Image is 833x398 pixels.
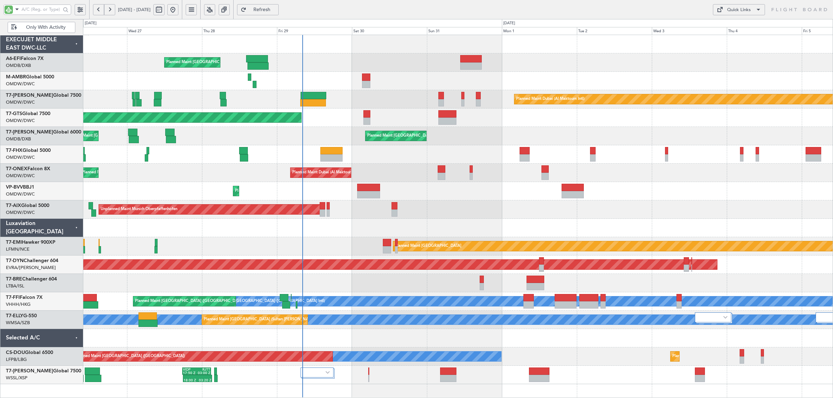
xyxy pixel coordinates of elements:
button: Only With Activity [8,22,75,33]
div: Planned Maint [GEOGRAPHIC_DATA] ([GEOGRAPHIC_DATA] Intl) [367,131,483,141]
div: 03:20 Z [197,379,211,382]
div: VIDP [183,368,197,371]
a: OMDW/DWC [6,118,35,124]
div: Planned Maint [GEOGRAPHIC_DATA] ([GEOGRAPHIC_DATA] Intl) [166,57,282,68]
div: [PERSON_NAME][GEOGRAPHIC_DATA] ([GEOGRAPHIC_DATA] Intl) [204,296,325,306]
a: CS-DOUGlobal 6500 [6,350,53,355]
a: T7-ELLYG-550 [6,313,37,318]
a: EVRA/[PERSON_NAME] [6,265,56,271]
div: Planned Maint [GEOGRAPHIC_DATA] ([GEOGRAPHIC_DATA]) [76,351,185,362]
div: Wed 27 [127,27,202,35]
span: T7-[PERSON_NAME] [6,369,53,373]
div: Tue 2 [577,27,652,35]
span: T7-ONEX [6,166,27,171]
img: arrow-gray.svg [326,371,330,374]
span: T7-ELLY [6,313,23,318]
span: T7-[PERSON_NAME] [6,93,53,98]
button: Refresh [237,4,279,15]
div: Unplanned Maint Munich Oberpfaffenhofen [101,204,177,215]
a: T7-[PERSON_NAME]Global 6000 [6,130,81,135]
div: Tue 26 [52,27,127,35]
span: CS-DOU [6,350,25,355]
a: VP-BVVBBJ1 [6,185,34,190]
a: VHHH/HKG [6,301,31,308]
div: Sat 30 [352,27,427,35]
div: 18:00 Z [184,379,197,382]
div: Fri 29 [277,27,352,35]
div: Planned Maint [GEOGRAPHIC_DATA] [395,241,461,251]
div: Planned Maint [GEOGRAPHIC_DATA] ([GEOGRAPHIC_DATA]) [672,351,782,362]
div: Wed 3 [652,27,727,35]
a: T7-BREChallenger 604 [6,277,57,282]
span: T7-GTS [6,111,22,116]
div: Mon 1 [502,27,577,35]
div: Sun 31 [427,27,502,35]
a: A6-EFIFalcon 7X [6,56,44,61]
div: [DATE] [85,20,96,26]
span: T7-FFI [6,295,20,300]
a: T7-EMIHawker 900XP [6,240,56,245]
span: T7-AIX [6,203,21,208]
span: T7-[PERSON_NAME] [6,130,53,135]
input: A/C (Reg. or Type) [22,4,61,15]
img: arrow-gray.svg [723,316,727,319]
span: T7-DYN [6,258,24,263]
div: Planned Maint Dubai (Al Maktoum Intl) [292,167,361,178]
div: Planned Maint Dubai (Al Maktoum Intl) [235,186,303,196]
a: OMDB/DXB [6,62,31,69]
span: VP-BVV [6,185,23,190]
div: Thu 4 [727,27,802,35]
a: OMDW/DWC [6,209,35,216]
span: [DATE] - [DATE] [118,7,151,13]
a: T7-ONEXFalcon 8X [6,166,50,171]
a: OMDW/DWC [6,154,35,161]
div: Quick Links [727,7,751,14]
div: Planned Maint Dubai (Al Maktoum Intl) [516,94,584,104]
span: T7-FHX [6,148,23,153]
a: LFPB/LBG [6,356,27,363]
div: Planned Maint [GEOGRAPHIC_DATA] ([GEOGRAPHIC_DATA] Intl) [135,296,251,306]
a: T7-FFIFalcon 7X [6,295,43,300]
div: 17:50 Z [183,371,197,375]
span: M-AMBR [6,75,26,79]
a: T7-GTSGlobal 7500 [6,111,50,116]
div: Planned Maint [GEOGRAPHIC_DATA] (Sultan [PERSON_NAME] [PERSON_NAME] - Subang) [204,314,365,325]
a: WMSA/SZB [6,320,30,326]
div: 03:00 Z [197,371,211,375]
a: OMDB/DXB [6,136,31,142]
span: Only With Activity [18,25,73,30]
a: OMDW/DWC [6,81,35,87]
span: Refresh [248,7,276,12]
a: OMDW/DWC [6,173,35,179]
span: T7-EMI [6,240,22,245]
span: A6-EFI [6,56,21,61]
div: [DATE] [503,20,515,26]
a: WSSL/XSP [6,375,27,381]
a: T7-[PERSON_NAME]Global 7500 [6,369,81,373]
a: LTBA/ISL [6,283,24,289]
button: Quick Links [713,4,765,15]
div: RJTT [197,368,211,371]
span: T7-BRE [6,277,22,282]
a: T7-[PERSON_NAME]Global 7500 [6,93,81,98]
a: T7-DYNChallenger 604 [6,258,58,263]
div: Thu 28 [202,27,277,35]
a: T7-AIXGlobal 5000 [6,203,49,208]
a: M-AMBRGlobal 5000 [6,75,54,79]
a: OMDW/DWC [6,191,35,197]
a: OMDW/DWC [6,99,35,105]
a: T7-FHXGlobal 5000 [6,148,51,153]
a: LFMN/NCE [6,246,30,252]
